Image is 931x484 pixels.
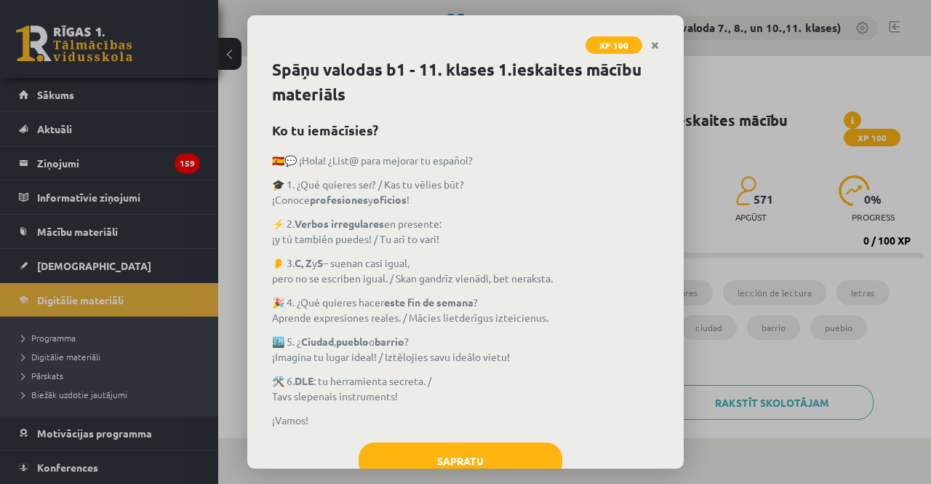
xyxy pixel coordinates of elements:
[375,335,404,348] b: barrio
[295,374,313,387] b: DLE
[317,256,323,269] b: S
[336,335,369,348] b: pueblo
[310,193,368,206] b: profesiones
[301,335,334,348] b: Ciudad
[272,216,659,247] p: ⚡ 2. en presente: ¡y tú también puedes! / Tu arī to vari!
[272,413,659,428] p: ¡Vamos!
[373,193,407,206] b: oficios
[272,255,659,286] p: 👂 3. y – suenan casi igual, pero no se escriben igual. / Skan gandrīz vienādi, bet neraksta.
[272,334,659,365] p: 🏙️ 5. ¿ , o ? ¡Imagina tu lugar ideal! / Iztēlojies savu ideālo vietu!
[295,217,384,230] b: Verbos irregulares
[272,57,659,107] h1: Spāņu valodas b1 - 11. klases 1.ieskaites mācību materiāls
[384,295,474,309] b: este fin de semana
[272,153,659,168] p: 🇪🇸💬 ¡Hola! ¿List@ para mejorar tu español?
[586,36,642,54] span: XP 100
[359,443,562,479] button: Sapratu
[295,256,312,269] b: C, Z
[272,373,659,404] p: 🛠️ 6. : tu herramienta secreta. / Tavs slepenais instruments!
[272,120,659,140] h2: Ko tu iemācīsies?
[642,31,668,60] a: Close
[272,177,659,207] p: 🎓 1. ¿Qué quieres ser? / Kas tu vēlies būt? ¡Conoce y !
[272,295,659,325] p: 🎉 4. ¿Qué quieres hacer ? Aprende expresiones reales. / Mācies lietderīgus izteicienus.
